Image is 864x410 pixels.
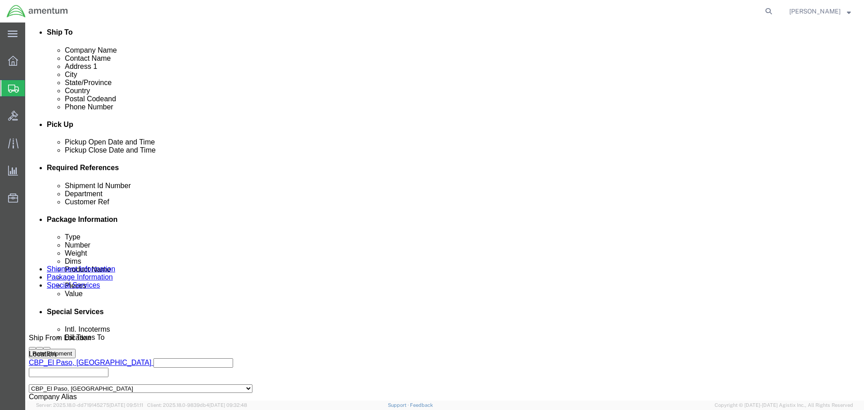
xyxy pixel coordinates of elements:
span: Server: 2025.18.0-dd719145275 [36,402,143,408]
img: logo [6,5,68,18]
button: [PERSON_NAME] [789,6,851,17]
span: [DATE] 09:32:48 [209,402,247,408]
a: Support [388,402,410,408]
iframe: FS Legacy Container [25,23,864,401]
a: Feedback [410,402,433,408]
span: [DATE] 09:51:11 [109,402,143,408]
span: Copyright © [DATE]-[DATE] Agistix Inc., All Rights Reserved [715,401,853,409]
span: Client: 2025.18.0-9839db4 [147,402,247,408]
span: Matthew McMillen [789,6,841,16]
